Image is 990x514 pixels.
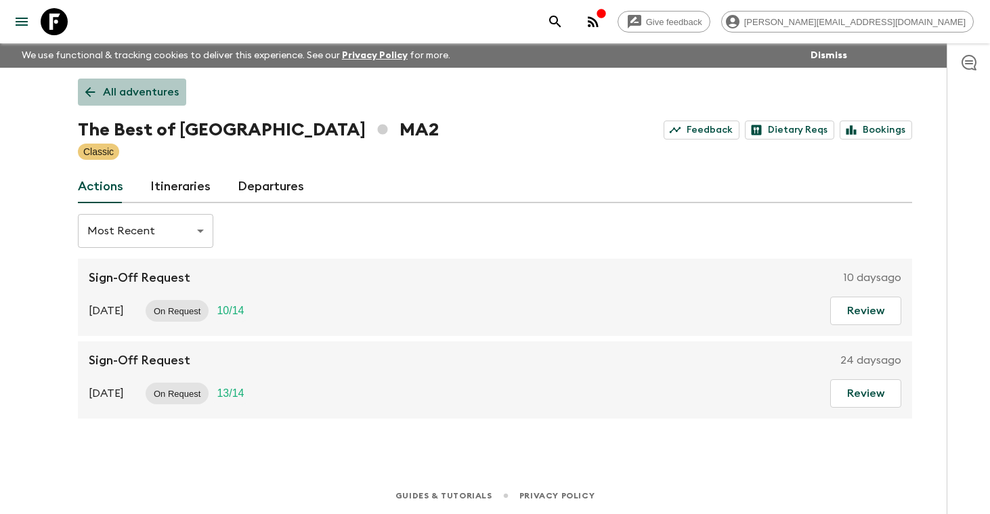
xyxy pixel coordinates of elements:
button: menu [8,8,35,35]
button: Review [830,297,901,325]
p: [DATE] [89,303,124,319]
a: Privacy Policy [342,51,408,60]
div: Trip Fill [209,300,252,322]
p: 13 / 14 [217,385,244,402]
p: [DATE] [89,385,124,402]
button: Review [830,379,901,408]
a: Actions [78,171,123,203]
a: Privacy Policy [519,488,595,503]
a: Itineraries [150,171,211,203]
a: Feedback [664,121,739,140]
span: [PERSON_NAME][EMAIL_ADDRESS][DOMAIN_NAME] [737,17,973,27]
a: Give feedback [618,11,710,33]
a: Dietary Reqs [745,121,834,140]
div: [PERSON_NAME][EMAIL_ADDRESS][DOMAIN_NAME] [721,11,974,33]
p: 10 days ago [844,270,901,286]
p: Sign-Off Request [89,352,190,368]
p: We use functional & tracking cookies to deliver this experience. See our for more. [16,43,456,68]
button: search adventures [542,8,569,35]
span: Give feedback [639,17,710,27]
p: Classic [83,145,114,158]
p: 10 / 14 [217,303,244,319]
a: All adventures [78,79,186,106]
p: Sign-Off Request [89,270,190,286]
p: All adventures [103,84,179,100]
div: Trip Fill [209,383,252,404]
span: On Request [146,389,209,399]
a: Departures [238,171,304,203]
span: On Request [146,306,209,316]
a: Guides & Tutorials [395,488,492,503]
div: Most Recent [78,212,213,250]
h1: The Best of [GEOGRAPHIC_DATA] MA2 [78,116,439,144]
p: 24 days ago [840,352,901,368]
button: Dismiss [807,46,851,65]
a: Bookings [840,121,912,140]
